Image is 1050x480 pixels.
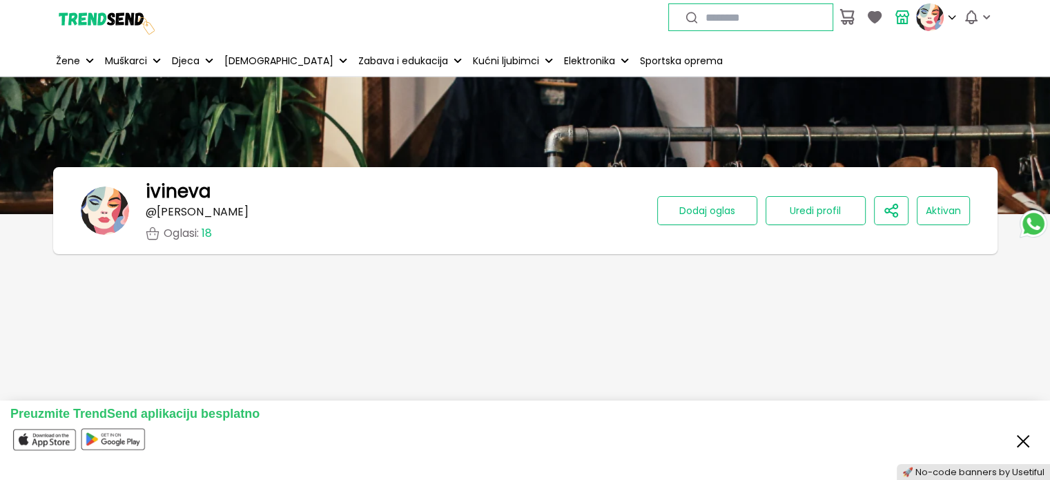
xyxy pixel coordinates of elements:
p: Kućni ljubimci [473,54,539,68]
h1: ivineva [146,181,211,202]
button: Muškarci [102,46,164,76]
button: Close [1012,428,1034,453]
span: Preuzmite TrendSend aplikaciju besplatno [10,407,260,421]
button: Kućni ljubimci [470,46,556,76]
button: Uredi profil [766,196,866,225]
p: Elektronika [564,54,615,68]
p: @ [PERSON_NAME] [146,206,249,218]
button: [DEMOGRAPHIC_DATA] [222,46,350,76]
p: Žene [56,54,80,68]
button: Dodaj oglas [657,196,757,225]
img: profile picture [916,3,944,31]
a: 🚀 No-code banners by Usetiful [902,466,1044,478]
span: 18 [202,225,212,241]
a: Sportska oprema [637,46,726,76]
p: [DEMOGRAPHIC_DATA] [224,54,333,68]
button: Djeca [169,46,216,76]
button: Žene [53,46,97,76]
p: Oglasi : [164,227,212,240]
span: Dodaj oglas [679,204,735,218]
p: Djeca [172,54,200,68]
button: Aktivan [917,196,970,225]
p: Muškarci [105,54,147,68]
img: banner [81,186,129,235]
p: Zabava i edukacija [358,54,448,68]
button: Zabava i edukacija [356,46,465,76]
button: Elektronika [561,46,632,76]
